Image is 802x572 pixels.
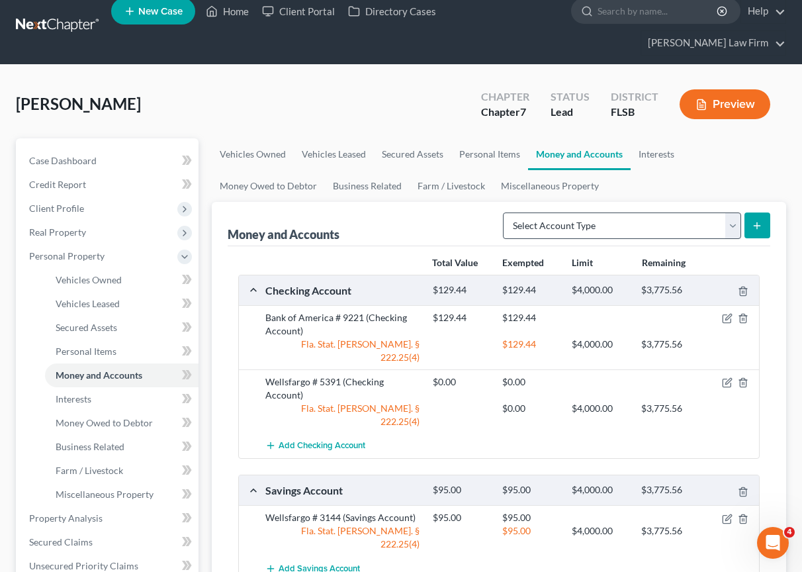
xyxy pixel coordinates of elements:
[680,89,770,119] button: Preview
[410,170,493,202] a: Farm / Livestock
[528,138,631,170] a: Money and Accounts
[426,484,496,497] div: $95.00
[56,417,153,428] span: Money Owed to Debtor
[481,89,529,105] div: Chapter
[45,363,199,387] a: Money and Accounts
[259,311,426,338] div: Bank of America # 9221 (Checking Account)
[611,105,658,120] div: FLSB
[496,484,565,497] div: $95.00
[259,483,426,497] div: Savings Account
[45,459,199,483] a: Farm / Livestock
[757,527,789,559] iframe: Intercom live chat
[784,527,795,538] span: 4
[565,484,635,497] div: $4,000.00
[259,511,426,524] div: Wellsfargo # 3144 (Savings Account)
[481,105,529,120] div: Chapter
[56,274,122,285] span: Vehicles Owned
[426,311,496,324] div: $129.44
[432,257,478,268] strong: Total Value
[56,346,116,357] span: Personal Items
[45,435,199,459] a: Business Related
[19,530,199,554] a: Secured Claims
[29,536,93,548] span: Secured Claims
[374,138,451,170] a: Secured Assets
[16,94,141,113] span: [PERSON_NAME]
[496,311,565,324] div: $129.44
[45,268,199,292] a: Vehicles Owned
[294,138,374,170] a: Vehicles Leased
[451,138,528,170] a: Personal Items
[45,292,199,316] a: Vehicles Leased
[520,105,526,118] span: 7
[19,173,199,197] a: Credit Report
[45,316,199,340] a: Secured Assets
[45,340,199,363] a: Personal Items
[29,512,103,524] span: Property Analysis
[29,179,86,190] span: Credit Report
[496,402,565,415] div: $0.00
[265,434,365,458] button: Add Checking Account
[426,284,496,297] div: $129.44
[56,369,142,381] span: Money and Accounts
[635,284,704,297] div: $3,775.56
[29,203,84,214] span: Client Profile
[56,322,117,333] span: Secured Assets
[496,524,565,538] div: $95.00
[565,338,635,351] div: $4,000.00
[45,411,199,435] a: Money Owed to Debtor
[259,524,426,551] div: Fla. Stat. [PERSON_NAME]. § 222.25(4)
[56,298,120,309] span: Vehicles Leased
[138,7,183,17] span: New Case
[259,402,426,428] div: Fla. Stat. [PERSON_NAME]. § 222.25(4)
[551,89,590,105] div: Status
[635,338,704,351] div: $3,775.56
[496,511,565,524] div: $95.00
[29,560,138,571] span: Unsecured Priority Claims
[635,524,704,538] div: $3,775.56
[565,524,635,538] div: $4,000.00
[496,284,565,297] div: $129.44
[565,284,635,297] div: $4,000.00
[212,138,294,170] a: Vehicles Owned
[29,226,86,238] span: Real Property
[631,138,682,170] a: Interests
[426,511,496,524] div: $95.00
[635,484,704,497] div: $3,775.56
[635,402,704,415] div: $3,775.56
[325,170,410,202] a: Business Related
[45,387,199,411] a: Interests
[19,149,199,173] a: Case Dashboard
[259,338,426,364] div: Fla. Stat. [PERSON_NAME]. § 222.25(4)
[565,402,635,415] div: $4,000.00
[56,465,123,476] span: Farm / Livestock
[641,31,785,55] a: [PERSON_NAME] Law Firm
[493,170,607,202] a: Miscellaneous Property
[279,441,365,452] span: Add Checking Account
[611,89,658,105] div: District
[29,250,105,262] span: Personal Property
[56,489,154,500] span: Miscellaneous Property
[642,257,686,268] strong: Remaining
[259,283,426,297] div: Checking Account
[502,257,544,268] strong: Exempted
[228,226,339,242] div: Money and Accounts
[259,375,426,402] div: Wellsfargo # 5391 (Checking Account)
[56,393,91,405] span: Interests
[45,483,199,506] a: Miscellaneous Property
[29,155,97,166] span: Case Dashboard
[426,375,496,389] div: $0.00
[212,170,325,202] a: Money Owed to Debtor
[56,441,124,452] span: Business Related
[496,338,565,351] div: $129.44
[551,105,590,120] div: Lead
[496,375,565,389] div: $0.00
[19,506,199,530] a: Property Analysis
[572,257,593,268] strong: Limit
